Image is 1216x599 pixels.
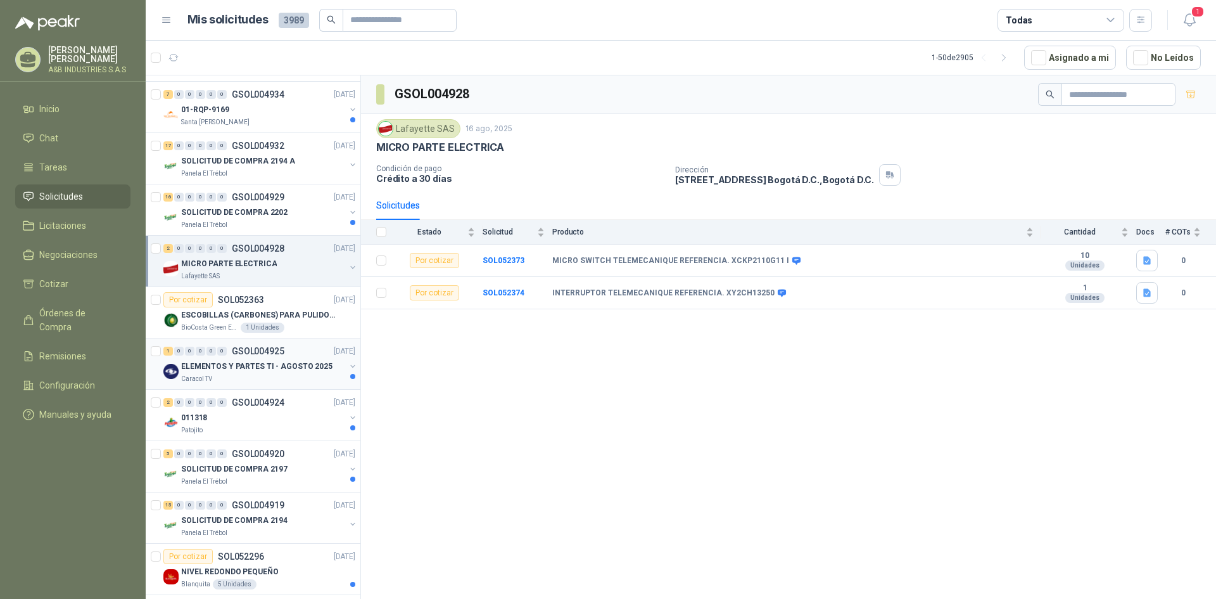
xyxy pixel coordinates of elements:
a: 15 0 0 0 0 0 GSOL004919[DATE] Company LogoSOLICITUD DE COMPRA 2194Panela El Trébol [163,498,358,538]
a: Licitaciones [15,214,130,238]
span: Tareas [39,160,67,174]
p: GSOL004929 [232,193,284,202]
div: 0 [185,449,194,458]
div: Solicitudes [376,198,420,212]
p: MICRO PARTE ELECTRICA [181,258,277,270]
div: 0 [217,449,227,458]
div: 0 [185,90,194,99]
b: 0 [1165,287,1201,299]
p: GSOL004932 [232,141,284,150]
div: 0 [185,501,194,510]
a: Por cotizarSOL052296[DATE] Company LogoNIVEL REDONDO PEQUEÑOBlanquita5 Unidades [146,544,360,595]
p: [DATE] [334,140,355,152]
b: 0 [1165,255,1201,267]
p: GSOL004928 [232,244,284,253]
div: 1 [163,347,173,356]
p: MICRO PARTE ELECTRICA [376,141,504,154]
div: 0 [174,141,184,150]
div: Por cotizar [410,253,459,268]
div: 0 [174,449,184,458]
button: No Leídos [1126,46,1201,70]
span: Solicitudes [39,190,83,203]
div: Por cotizar [410,285,459,300]
img: Company Logo [163,518,179,533]
th: # COTs [1165,220,1216,245]
div: 0 [174,398,184,407]
span: Estado [394,228,465,236]
p: [DATE] [334,448,355,460]
div: 2 [163,244,173,253]
span: Remisiones [39,349,86,363]
a: Negociaciones [15,243,130,267]
div: 0 [217,193,227,202]
span: Inicio [39,102,60,116]
div: 0 [217,141,227,150]
p: Dirección [675,165,874,174]
span: Chat [39,131,58,145]
p: ELEMENTOS Y PARTES TI - AGOSTO 2025 [181,361,332,373]
p: [DATE] [334,191,355,203]
p: Crédito a 30 días [376,173,665,184]
div: 0 [206,141,216,150]
div: 0 [196,501,205,510]
img: Company Logo [163,312,179,328]
p: [DATE] [334,345,355,357]
p: [DATE] [334,499,355,512]
div: 0 [206,449,216,458]
button: Asignado a mi [1024,46,1116,70]
p: 011318 [181,412,207,424]
p: SOLICITUD DE COMPRA 2194 A [181,155,295,167]
a: 7 0 0 0 0 0 GSOL004934[DATE] Company Logo01-RQP-9169Santa [PERSON_NAME] [163,87,358,127]
a: Chat [15,126,130,150]
div: 5 [163,449,173,458]
p: 01-RQP-9169 [181,104,229,116]
p: BioCosta Green Energy S.A.S [181,323,238,333]
a: 1 0 0 0 0 0 GSOL004925[DATE] Company LogoELEMENTOS Y PARTES TI - AGOSTO 2025Caracol TV [163,344,358,384]
div: 0 [174,90,184,99]
div: 0 [206,244,216,253]
th: Cantidad [1041,220,1136,245]
img: Company Logo [163,107,179,122]
span: 1 [1191,6,1205,18]
th: Docs [1136,220,1165,245]
a: 16 0 0 0 0 0 GSOL004929[DATE] Company LogoSOLICITUD DE COMPRA 2202Panela El Trébol [163,190,358,230]
p: Santa [PERSON_NAME] [181,117,250,127]
p: SOLICITUD DE COMPRA 2202 [181,207,288,219]
a: Cotizar [15,272,130,296]
a: Manuales y ayuda [15,403,130,427]
div: 5 Unidades [213,579,256,589]
div: 0 [206,90,216,99]
p: Lafayette SAS [181,271,220,281]
p: [DATE] [334,89,355,101]
div: 0 [217,90,227,99]
p: GSOL004919 [232,501,284,510]
a: Solicitudes [15,184,130,209]
p: SOLICITUD DE COMPRA 2194 [181,515,288,527]
div: 15 [163,501,173,510]
p: Panela El Trébol [181,477,227,487]
p: [STREET_ADDRESS] Bogotá D.C. , Bogotá D.C. [675,174,874,185]
div: 2 [163,398,173,407]
p: SOL052296 [218,552,264,561]
p: NIVEL REDONDO PEQUEÑO [181,566,278,578]
div: 0 [217,398,227,407]
div: 16 [163,193,173,202]
span: Manuales y ayuda [39,408,111,422]
div: 0 [206,193,216,202]
p: Condición de pago [376,164,665,173]
img: Company Logo [163,261,179,276]
p: Panela El Trébol [181,220,227,230]
div: 0 [196,141,205,150]
h3: GSOL004928 [395,84,471,104]
a: Por cotizarSOL052363[DATE] Company LogoESCOBILLAS (CARBONES) PARA PULIDORA DEWALTBioCosta Green E... [146,287,360,338]
a: 2 0 0 0 0 0 GSOL004924[DATE] Company Logo011318Patojito [163,395,358,435]
img: Company Logo [379,122,393,136]
div: 0 [217,244,227,253]
p: SOL052363 [218,295,264,304]
a: Inicio [15,97,130,121]
p: [DATE] [334,397,355,409]
div: Por cotizar [163,292,213,307]
b: SOL052373 [483,256,524,265]
span: Producto [552,228,1023,236]
div: 7 [163,90,173,99]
